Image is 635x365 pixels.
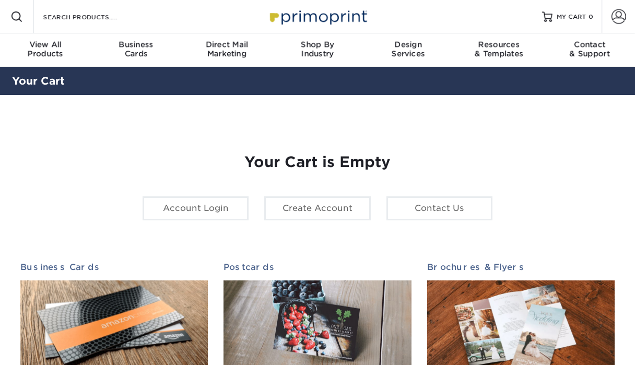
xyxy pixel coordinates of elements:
span: Contact [544,40,635,49]
h2: Brochures & Flyers [427,262,615,272]
a: Create Account [264,196,370,220]
a: Resources& Templates [454,33,545,67]
div: Industry [272,40,363,58]
span: Shop By [272,40,363,49]
h2: Postcards [224,262,411,272]
h2: Business Cards [20,262,208,272]
input: SEARCH PRODUCTS..... [42,10,144,23]
div: Cards [91,40,182,58]
a: Your Cart [12,75,65,87]
span: Direct Mail [181,40,272,49]
span: 0 [589,13,593,20]
div: Marketing [181,40,272,58]
a: Contact Us [386,196,492,220]
div: & Support [544,40,635,58]
span: Design [363,40,454,49]
img: Primoprint [265,5,370,28]
span: MY CART [557,13,586,21]
a: Contact& Support [544,33,635,67]
span: Business [91,40,182,49]
h1: Your Cart is Empty [20,154,615,171]
div: Services [363,40,454,58]
a: Shop ByIndustry [272,33,363,67]
a: BusinessCards [91,33,182,67]
div: & Templates [454,40,545,58]
a: DesignServices [363,33,454,67]
a: Direct MailMarketing [181,33,272,67]
span: Resources [454,40,545,49]
a: Account Login [143,196,249,220]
